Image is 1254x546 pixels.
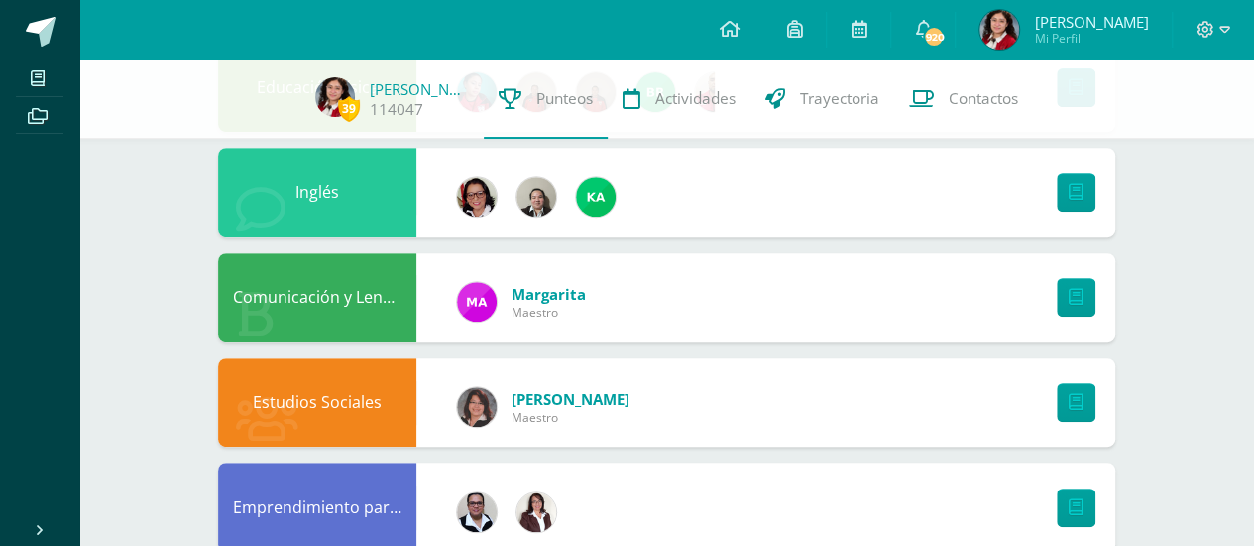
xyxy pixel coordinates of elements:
img: db868cb9cc9438b4167fa9a6e90e350f.png [516,492,556,532]
a: Contactos [894,59,1033,139]
span: Margarita [512,284,586,304]
div: Comunicación y Lenguaje [218,253,416,342]
span: Maestro [512,304,586,321]
span: 39 [338,96,360,121]
img: b5eddceab97ec09dae69b9bae130eb57.png [979,10,1019,50]
span: Punteos [536,88,593,109]
div: Estudios Sociales [218,358,416,447]
span: Maestro [512,409,629,426]
div: Inglés [218,148,416,237]
span: Trayectoria [800,88,879,109]
img: 982169c659605a718bed420dc7862649.png [457,282,497,322]
img: a64c3460752fcf2c5e8663a69b02fa63.png [576,177,616,217]
span: Contactos [949,88,1018,109]
img: b5eddceab97ec09dae69b9bae130eb57.png [315,77,355,117]
span: [PERSON_NAME] [512,389,629,409]
a: Punteos [484,59,608,139]
span: Mi Perfil [1034,30,1148,47]
span: Actividades [655,88,736,109]
span: 920 [923,26,945,48]
img: df865ced3841bf7d29cb8ae74298d689.png [457,387,497,427]
a: 114047 [370,99,423,120]
a: Trayectoria [750,59,894,139]
img: 525b25e562e1b2fd5211d281b33393db.png [516,177,556,217]
img: 2b9ad40edd54c2f1af5f41f24ea34807.png [457,492,497,532]
span: [PERSON_NAME] [1034,12,1148,32]
a: [PERSON_NAME] [370,79,469,99]
a: Actividades [608,59,750,139]
img: 2ca4f91e2a017358137dd701126cf722.png [457,177,497,217]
